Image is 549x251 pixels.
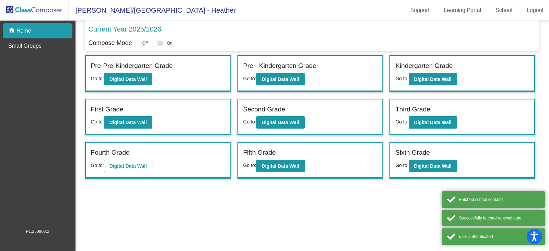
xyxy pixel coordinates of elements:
[395,163,408,168] span: Go to:
[459,234,540,240] div: user authenticated
[243,76,256,81] span: Go to:
[69,5,236,16] span: [PERSON_NAME]/[GEOGRAPHIC_DATA] - Heather
[409,116,457,129] button: Digital Data Wall
[395,61,453,71] label: Kindergarten Grade
[521,5,549,16] a: Logout
[91,119,104,124] span: Go to:
[243,61,316,71] label: Pre - Kindergarten Grade
[109,76,147,82] b: Digital Data Wall
[89,24,161,34] p: Current Year 2025/2026
[8,42,42,50] p: Small Groups
[8,27,16,35] mat-icon: home
[167,40,172,46] span: On
[395,105,430,115] label: Third Grade
[243,148,276,158] label: Fifth Grade
[256,160,305,172] button: Digital Data Wall
[91,105,124,115] label: First Grade
[414,120,452,125] b: Digital Data Wall
[109,120,147,125] b: Digital Data Wall
[243,105,285,115] label: Second Grade
[91,61,173,71] label: Pre-Pre-Kindergarten Grade
[262,76,299,82] b: Digital Data Wall
[104,73,152,85] button: Digital Data Wall
[459,215,540,221] div: Successfully fetched renewal date
[104,160,152,172] button: Digital Data Wall
[91,163,104,168] span: Go to:
[409,73,457,85] button: Digital Data Wall
[405,5,435,16] a: Support
[395,119,408,124] span: Go to:
[395,148,430,158] label: Sixth Grade
[89,38,132,48] p: Compose Mode
[91,76,104,81] span: Go to:
[256,73,305,85] button: Digital Data Wall
[409,160,457,172] button: Digital Data Wall
[414,163,452,169] b: Digital Data Wall
[439,5,487,16] a: Learning Portal
[243,163,256,168] span: Go to:
[243,119,256,124] span: Go to:
[104,116,152,129] button: Digital Data Wall
[109,163,147,169] b: Digital Data Wall
[142,40,148,46] span: Off
[395,76,408,81] span: Go to:
[262,163,299,169] b: Digital Data Wall
[16,27,31,35] p: Home
[91,148,130,158] label: Fourth Grade
[256,116,305,129] button: Digital Data Wall
[490,5,518,16] a: School
[414,76,452,82] b: Digital Data Wall
[262,120,299,125] b: Digital Data Wall
[459,196,540,203] div: Fetched school contacts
